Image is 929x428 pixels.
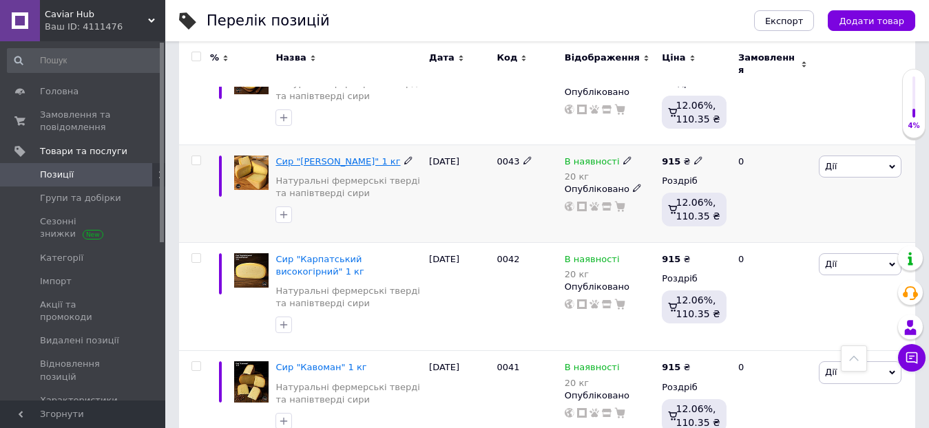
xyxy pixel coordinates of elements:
[825,367,837,377] span: Дії
[565,269,620,279] div: 20 кг
[497,156,519,167] span: 0043
[662,156,702,168] div: ₴
[662,272,727,285] div: Роздріб
[765,16,804,26] span: Експорт
[426,242,493,351] div: [DATE]
[275,362,366,372] a: Сир "Кавоман" 1 кг
[40,109,127,133] span: Замовлення та повідомлення
[730,145,815,242] div: 0
[828,10,915,31] button: Додати товар
[662,381,727,394] div: Роздріб
[565,52,640,64] span: Відображення
[565,183,656,195] div: Опубліковано
[45,8,148,21] span: Caviar Hub
[565,156,620,171] span: В наявності
[662,361,690,374] div: ₴
[565,171,632,182] div: 20 кг
[429,52,455,64] span: Дата
[234,253,269,288] img: Сыр "Карпатский высокогорный" 1 кг
[275,175,422,200] a: Натуральні фермерські тверді та напівтверді сири
[662,254,680,264] b: 915
[662,156,680,167] b: 915
[825,161,837,171] span: Дії
[676,197,720,222] span: 12.06%, 110.35 ₴
[497,52,517,64] span: Код
[234,361,269,402] img: Сыр "Кофеман" 1 кг
[497,254,519,264] span: 0042
[275,254,364,277] a: Сир "Карпатський високогірний" 1 кг
[7,48,163,73] input: Пошук
[207,14,330,28] div: Перелік позицій
[275,156,400,167] a: Сир "[PERSON_NAME]" 1 кг
[210,52,219,64] span: %
[754,10,815,31] button: Експорт
[565,254,620,268] span: В наявності
[676,403,720,428] span: 12.06%, 110.35 ₴
[40,169,74,181] span: Позиції
[662,52,685,64] span: Ціна
[730,47,815,145] div: 0
[497,362,519,372] span: 0041
[565,389,656,402] div: Опубліковано
[898,344,926,372] button: Чат з покупцем
[565,281,656,293] div: Опубліковано
[825,259,837,269] span: Дії
[426,47,493,145] div: [DATE]
[565,362,620,376] span: В наявності
[40,215,127,240] span: Сезонні знижки
[40,85,79,98] span: Головна
[234,156,269,190] img: Сыр "Василий-Сыр" 1 кг
[565,378,620,388] div: 20 кг
[676,100,720,125] span: 12.06%, 110.35 ₴
[275,52,306,64] span: Назва
[738,52,797,76] span: Замовлення
[40,145,127,158] span: Товари та послуги
[730,242,815,351] div: 0
[565,86,656,98] div: Опубліковано
[40,334,119,347] span: Видалені позиції
[662,253,690,266] div: ₴
[40,358,127,383] span: Відновлення позицій
[275,285,422,310] a: Натуральні фермерські тверді та напівтверді сири
[40,252,83,264] span: Категорії
[426,145,493,242] div: [DATE]
[45,21,165,33] div: Ваш ID: 4111476
[676,295,720,319] span: 12.06%, 110.35 ₴
[662,362,680,372] b: 915
[40,192,121,204] span: Групи та добірки
[903,121,925,131] div: 4%
[40,275,72,288] span: Імпорт
[40,394,118,407] span: Характеристики
[839,16,904,26] span: Додати товар
[662,175,727,187] div: Роздріб
[275,77,422,102] a: Натуральні фермерські тверді та напівтверді сири
[275,381,422,406] a: Натуральні фермерські тверді та напівтверді сири
[40,299,127,323] span: Акції та промокоди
